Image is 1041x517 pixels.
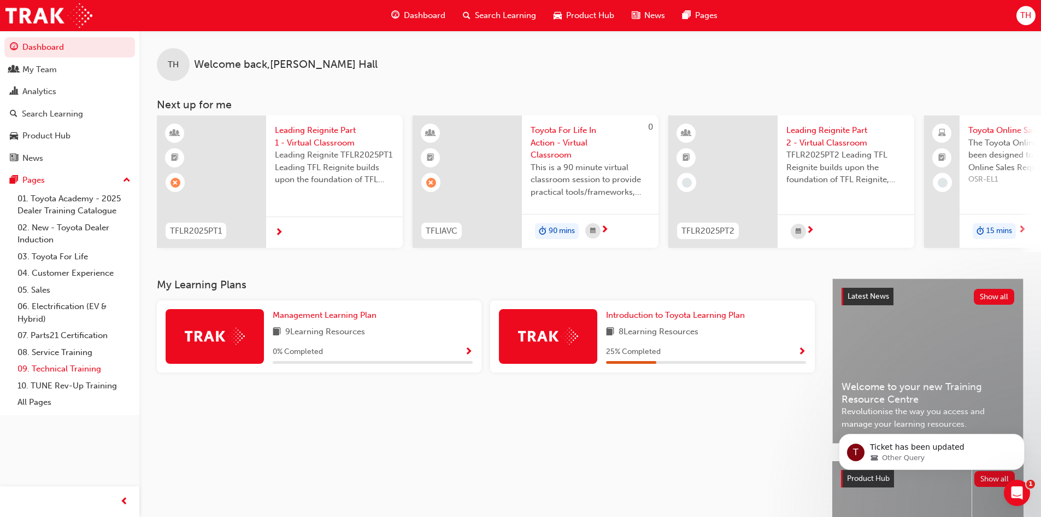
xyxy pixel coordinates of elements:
span: Leading Reignite Part 1 - Virtual Classroom [275,124,394,149]
h3: Next up for me [139,98,1041,111]
a: 07. Parts21 Certification [13,327,135,344]
a: Dashboard [4,37,135,57]
a: My Team [4,60,135,80]
span: Dashboard [404,9,445,22]
a: Latest NewsShow allWelcome to your new Training Resource CentreRevolutionise the way you access a... [832,278,1024,444]
span: learningRecordVerb_NONE-icon [682,178,692,188]
button: Pages [4,170,135,190]
a: 08. Service Training [13,344,135,361]
span: 15 mins [986,225,1012,237]
span: Show Progress [464,347,473,357]
a: Introduction to Toyota Learning Plan [606,309,749,322]
a: 10. TUNE Rev-Up Training [13,377,135,394]
a: 04. Customer Experience [13,265,135,282]
span: Welcome back , [PERSON_NAME] Hall [194,59,378,71]
div: Product Hub [22,130,70,142]
span: search-icon [463,9,470,22]
span: 9 Learning Resources [285,326,365,339]
span: This is a 90 minute virtual classroom session to provide practical tools/frameworks, behaviours a... [531,161,650,199]
a: 06. Electrification (EV & Hybrid) [13,298,135,327]
a: All Pages [13,394,135,411]
span: calendar-icon [796,225,801,239]
span: duration-icon [539,224,546,239]
span: Management Learning Plan [273,310,377,320]
span: news-icon [632,9,640,22]
button: Show Progress [464,345,473,359]
span: calendar-icon [590,224,596,238]
span: Show Progress [798,347,806,357]
span: learningRecordVerb_ABSENT-icon [170,178,180,188]
a: guage-iconDashboard [383,4,454,27]
span: Welcome to your new Training Resource Centre [842,381,1014,405]
span: booktick-icon [171,151,179,165]
span: 0 [648,122,653,132]
span: pages-icon [683,9,691,22]
span: 0 % Completed [273,346,323,358]
span: Product Hub [566,9,614,22]
iframe: Intercom live chat [1004,480,1030,506]
a: TFLR2025PT1Leading Reignite Part 1 - Virtual ClassroomLeading Reignite TFLR2025PT1 Leading TFL Re... [157,115,403,248]
a: 02. New - Toyota Dealer Induction [13,219,135,248]
img: Trak [185,328,245,345]
span: 1 [1026,480,1035,489]
a: pages-iconPages [674,4,726,27]
span: people-icon [10,65,18,75]
a: 0TFLIAVCToyota For Life In Action - Virtual ClassroomThis is a 90 minute virtual classroom sessio... [413,115,658,248]
span: guage-icon [391,9,399,22]
a: Analytics [4,82,135,102]
span: 90 mins [549,225,575,237]
span: up-icon [123,173,131,188]
span: pages-icon [10,176,18,185]
span: book-icon [273,326,281,339]
span: Leading Reignite TFLR2025PT1 Leading TFL Reignite builds upon the foundation of TFL Reignite, rea... [275,149,394,186]
h3: My Learning Plans [157,278,815,291]
span: Toyota For Life In Action - Virtual Classroom [531,124,650,161]
span: learningRecordVerb_NONE-icon [938,178,948,188]
span: booktick-icon [938,151,946,165]
a: News [4,148,135,169]
button: Show Progress [798,345,806,359]
a: news-iconNews [623,4,674,27]
span: Introduction to Toyota Learning Plan [606,310,745,320]
a: Trak [5,3,92,28]
a: Search Learning [4,104,135,124]
span: Pages [695,9,717,22]
a: search-iconSearch Learning [454,4,545,27]
span: prev-icon [120,495,128,509]
span: learningResourceType_INSTRUCTOR_LED-icon [427,126,434,141]
div: Analytics [22,85,56,98]
a: TFLR2025PT2Leading Reignite Part 2 - Virtual ClassroomTFLR2025PT2 Leading TFL Reignite builds upo... [668,115,914,248]
span: next-icon [601,225,609,235]
span: book-icon [606,326,614,339]
span: learningResourceType_INSTRUCTOR_LED-icon [683,126,690,141]
span: TH [168,59,179,71]
a: Product Hub [4,126,135,146]
button: Show all [974,289,1015,305]
span: booktick-icon [683,151,690,165]
span: 25 % Completed [606,346,661,358]
div: News [22,152,43,165]
span: TFLR2025PT2 [681,225,734,237]
span: TFLIAVC [426,225,457,237]
span: TFLR2025PT2 Leading TFL Reignite builds upon the foundation of TFL Reignite, reaffirming our comm... [786,149,905,186]
button: DashboardMy TeamAnalyticsSearch LearningProduct HubNews [4,35,135,170]
span: next-icon [1018,225,1026,235]
span: Search Learning [475,9,536,22]
span: guage-icon [10,43,18,53]
span: chart-icon [10,87,18,97]
div: My Team [22,63,57,76]
button: TH [1016,6,1036,25]
div: Search Learning [22,108,83,120]
a: Management Learning Plan [273,309,381,322]
a: 01. Toyota Academy - 2025 Dealer Training Catalogue [13,190,135,219]
span: Latest News [848,292,889,301]
span: booktick-icon [427,151,434,165]
span: News [644,9,665,22]
a: car-iconProduct Hub [545,4,623,27]
span: next-icon [275,228,283,238]
a: 03. Toyota For Life [13,248,135,265]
